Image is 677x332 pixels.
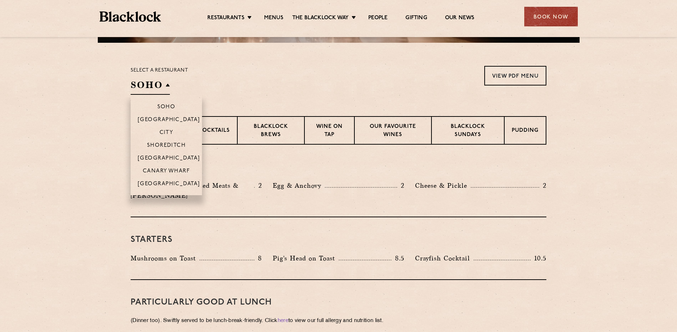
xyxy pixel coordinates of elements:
[138,181,200,188] p: [GEOGRAPHIC_DATA]
[207,15,244,22] a: Restaurants
[405,15,427,22] a: Gifting
[254,254,262,263] p: 8
[131,66,188,75] p: Select a restaurant
[439,123,497,140] p: Blacklock Sundays
[445,15,475,22] a: Our News
[397,181,404,190] p: 2
[138,155,200,162] p: [GEOGRAPHIC_DATA]
[415,253,474,263] p: Crayfish Cocktail
[415,181,471,191] p: Cheese & Pickle
[512,127,539,136] p: Pudding
[368,15,388,22] a: People
[131,162,546,172] h3: Pre Chop Bites
[278,318,288,323] a: here
[131,253,199,263] p: Mushrooms on Toast
[524,7,578,26] div: Book Now
[264,15,283,22] a: Menus
[100,11,161,22] img: BL_Textured_Logo-footer-cropped.svg
[143,168,190,175] p: Canary Wharf
[531,254,546,263] p: 10.5
[539,181,546,190] p: 2
[312,123,347,140] p: Wine on Tap
[255,181,262,190] p: 2
[484,66,546,85] a: View PDF Menu
[131,235,546,244] h3: Starters
[198,127,230,136] p: Cocktails
[131,298,546,307] h3: PARTICULARLY GOOD AT LUNCH
[131,79,170,95] h2: SOHO
[273,253,339,263] p: Pig's Head on Toast
[138,117,200,124] p: [GEOGRAPHIC_DATA]
[391,254,404,263] p: 8.5
[131,316,546,326] p: (Dinner too). Swiftly served to be lunch-break-friendly. Click to view our full allergy and nutri...
[245,123,297,140] p: Blacklock Brews
[362,123,424,140] p: Our favourite wines
[157,104,176,111] p: Soho
[147,142,186,150] p: Shoreditch
[273,181,325,191] p: Egg & Anchovy
[160,130,173,137] p: City
[292,15,349,22] a: The Blacklock Way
